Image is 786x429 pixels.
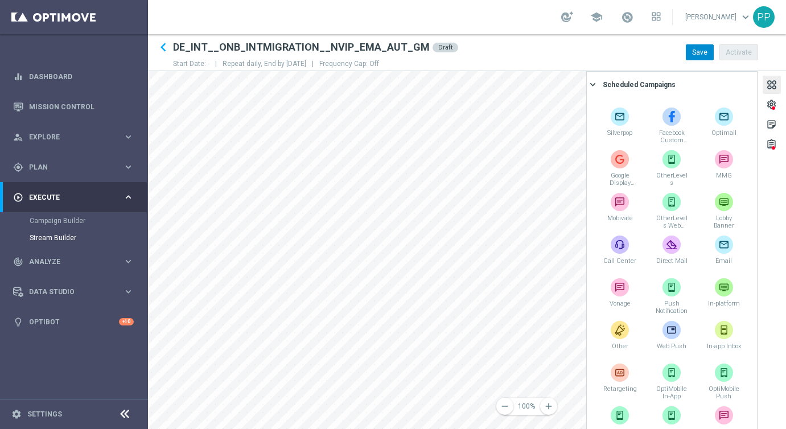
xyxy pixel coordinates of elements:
div: Silverpop [595,106,644,146]
div: Stream Builder [30,229,147,246]
div: Dashboard [13,61,134,92]
div: Plan [13,162,123,172]
div: person_search Explore keyboard_arrow_right [13,133,134,142]
span: keyboard_arrow_down [739,11,752,23]
div: Direct Mail [647,234,696,274]
div: Google Display Network [595,148,644,188]
a: Campaign Builder [30,216,118,225]
div: settings [766,99,777,114]
div: Mobivate [595,191,644,231]
button: lightbulb Optibot +10 [13,317,134,327]
p: Email [707,257,741,272]
div: Facebook Custom Audience [647,106,696,146]
p: Retargeting [603,385,637,400]
div: PP [753,6,775,28]
button: play_circle_outline Execute keyboard_arrow_right [13,193,134,202]
a: Mission Control [29,92,134,122]
i: play_circle_outline [13,192,23,203]
div: Execute [13,192,123,203]
div: Retargeting [595,362,644,402]
p: Start Date: - [173,59,223,68]
button: Activate [719,44,758,60]
h2: DE_INT__ONB_INTMIGRATION__NVIP_EMA_AUT_GM [173,40,430,54]
div: Web Push [647,319,696,359]
i: settings [11,409,22,419]
p: Mobivate [603,214,637,229]
i: keyboard_arrow_right [123,131,134,142]
i: keyboard_arrow_right [123,162,134,172]
div: Email [699,234,748,274]
span: Scheduled Campaigns [603,81,676,89]
p: OptiMobile Push [707,385,741,400]
i: equalizer [13,72,23,82]
div: Mission Control [13,92,134,122]
div: Analyze [13,257,123,267]
div: OptiMobile Push [699,362,748,402]
p: Push Notification [655,300,689,315]
div: In-platform [699,277,748,316]
p: Silverpop [603,129,637,144]
button: track_changes Analyze keyboard_arrow_right [13,257,134,266]
div: Draft [433,43,458,52]
i: lightbulb [13,317,23,327]
span: Data Studio [29,288,123,295]
i: person_search [13,132,23,142]
p: Call Center [603,257,637,272]
span: | [306,60,319,68]
p: OtherLevels [655,172,689,187]
p: In-platform [707,300,741,315]
div: OptiMobile In-App [647,362,696,402]
a: Optibot [29,307,119,337]
div: MMG [699,148,748,188]
a: Dashboard [29,61,134,92]
a: [PERSON_NAME]keyboard_arrow_down [684,9,753,26]
p: Facebook Custom Audience [655,129,689,144]
i: add [544,401,554,411]
i: keyboard_arrow_right [587,79,598,90]
button: Mission Control [13,102,134,112]
div: sticky_note_2 [766,119,777,134]
p: Other [603,343,637,357]
div: Explore [13,132,123,142]
button: gps_fixed Plan keyboard_arrow_right [13,163,134,172]
i: keyboard_arrow_left [155,39,172,56]
p: OtherLevels Web Push [655,214,689,229]
div: equalizer Dashboard [13,72,134,81]
div: Other [595,319,644,359]
button: remove [496,398,513,415]
p: Vonage [603,300,637,315]
p: Web Push [655,343,689,357]
span: school [590,11,603,23]
span: | [209,60,223,68]
i: remove [500,401,510,411]
div: +10 [119,318,134,325]
div: Call Center [595,234,644,274]
p: Repeat daily, End by [DATE] [223,59,319,68]
i: keyboard_arrow_right [123,256,134,267]
div: assignment [766,139,777,154]
a: Settings [27,411,62,418]
button: 100% [504,398,549,415]
div: Optimail [699,106,748,146]
div: Data Studio [13,287,123,297]
span: Execute [29,194,123,201]
div: Push Notification [647,277,696,316]
p: Lobby Banner [707,214,741,229]
i: keyboard_arrow_right [123,192,134,203]
button: Data Studio keyboard_arrow_right [13,287,134,296]
p: Direct Mail [655,257,689,272]
div: In-app Inbox [699,319,748,359]
div: OtherLevels [647,148,696,188]
div: OtherLevels Web Push [647,191,696,231]
i: track_changes [13,257,23,267]
div: Scheduled Campaigns [603,80,676,90]
span: Explore [29,134,123,141]
p: In-app Inbox [707,343,741,357]
p: MMG [707,172,741,187]
p: Frequency Cap: Off [319,59,379,68]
